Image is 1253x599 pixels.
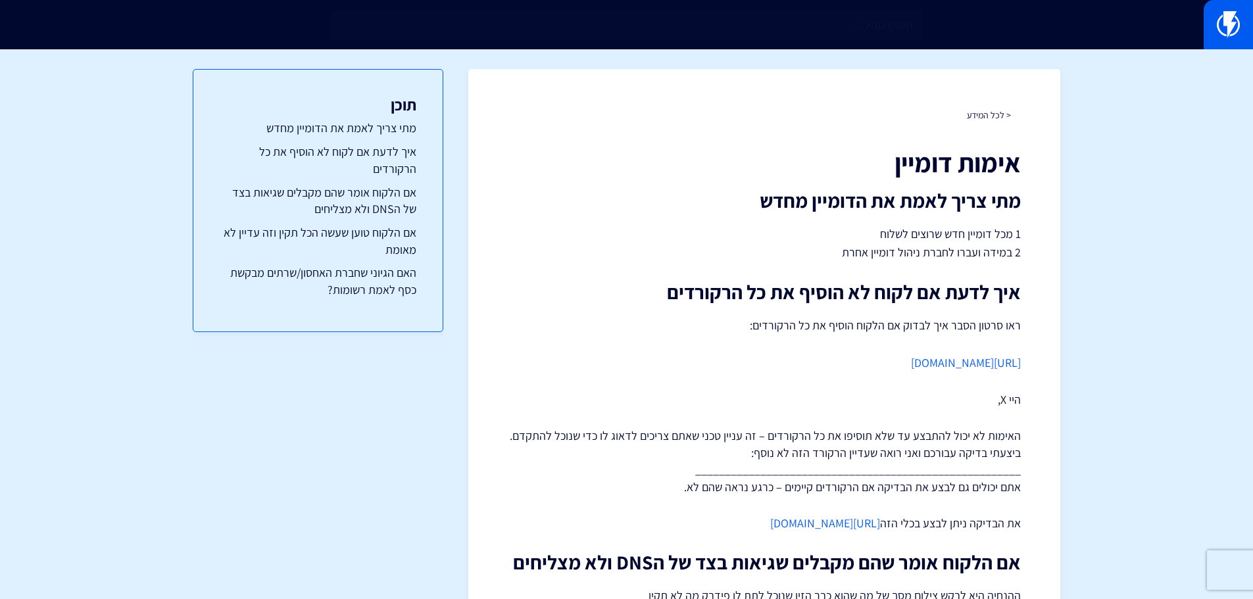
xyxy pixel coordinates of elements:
h3: תוכן [220,96,416,113]
h2: אם הלקוח אומר שהם מקבלים שגיאות בצד של הDNS ולא מצליחים [508,552,1021,573]
h2: איך לדעת אם לקוח לא הוסיף את כל הרקורדים [508,281,1021,303]
h1: אימות דומיין [508,148,1021,177]
p: היי X, [508,391,1021,408]
a: [URL][DOMAIN_NAME] [911,355,1021,370]
a: [URL][DOMAIN_NAME] [770,515,880,531]
p: 1 מכל דומיין חדש שרוצים לשלוח 2 במידה ועברו לחברת ניהול דומיין אחרת [508,225,1021,262]
p: את הבדיקה ניתן לבצע בכלי הזה [508,515,1021,532]
a: מתי צריך לאמת את הדומיין מחדש [220,120,416,137]
a: אם הלקוח אומר שהם מקבלים שגיאות בצד של הDNS ולא מצליחים [220,184,416,218]
p: ראו סרטון הסבר איך לבדוק אם הלקוח הוסיף את כל הרקורדים: [508,316,1021,335]
a: איך לדעת אם לקוח לא הוסיף את כל הרקורדים [220,143,416,177]
a: האם הגיוני שחברת האחסון/שרתים מבקשת כסף לאמת רשומות? [220,264,416,298]
input: חיפוש מהיר... [331,10,923,40]
a: אם הלקוח טוען שעשה הכל תקין וזה עדיין לא מאומת [220,224,416,258]
h2: מתי צריך לאמת את הדומיין מחדש [508,190,1021,212]
p: האימות לא יכול להתבצע עד שלא תוסיפו את כל הרקורדים – זה עניין טכני שאתם צריכים לדאוג לו כדי שנוכל... [508,427,1021,495]
a: < לכל המידע [967,109,1011,121]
